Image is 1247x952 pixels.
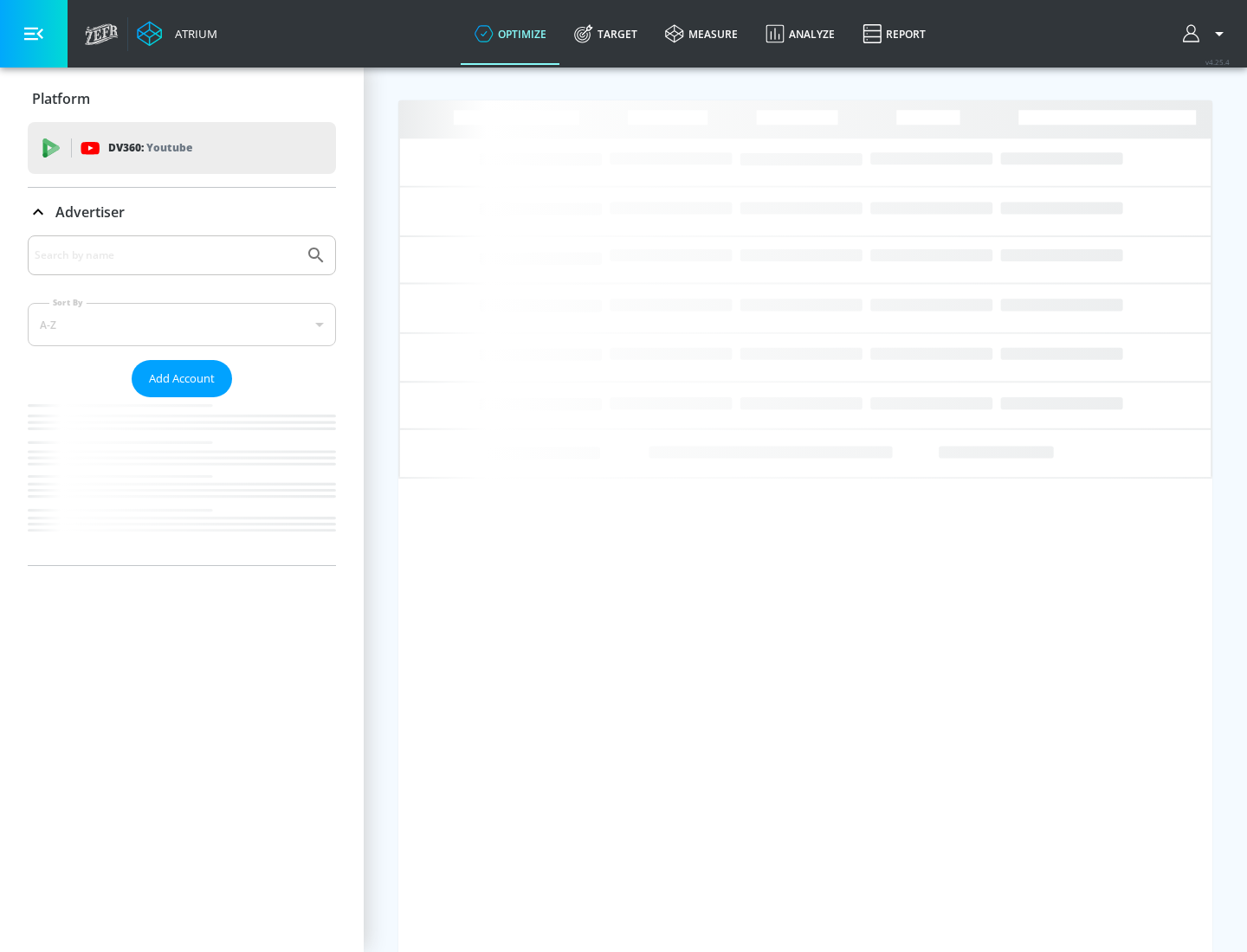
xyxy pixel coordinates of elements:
a: Report [849,3,940,65]
nav: list of Advertiser [28,397,336,565]
a: Analyze [752,3,849,65]
a: Atrium [137,21,217,47]
input: Search by name [35,244,297,267]
div: Advertiser [28,235,336,565]
p: Advertiser [55,203,125,222]
a: optimize [461,3,560,65]
div: Platform [28,74,336,123]
a: measure [651,3,752,65]
div: A-Z [28,303,336,346]
p: Youtube [146,138,192,157]
span: Add Account [149,369,215,389]
a: Target [560,3,651,65]
div: DV360: Youtube [28,122,336,174]
div: Advertiser [28,188,336,236]
label: Sort By [49,297,87,308]
p: Platform [32,89,90,108]
button: Add Account [132,360,232,397]
span: v 4.25.4 [1205,57,1230,67]
div: Atrium [168,26,217,42]
p: DV360: [108,138,192,158]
